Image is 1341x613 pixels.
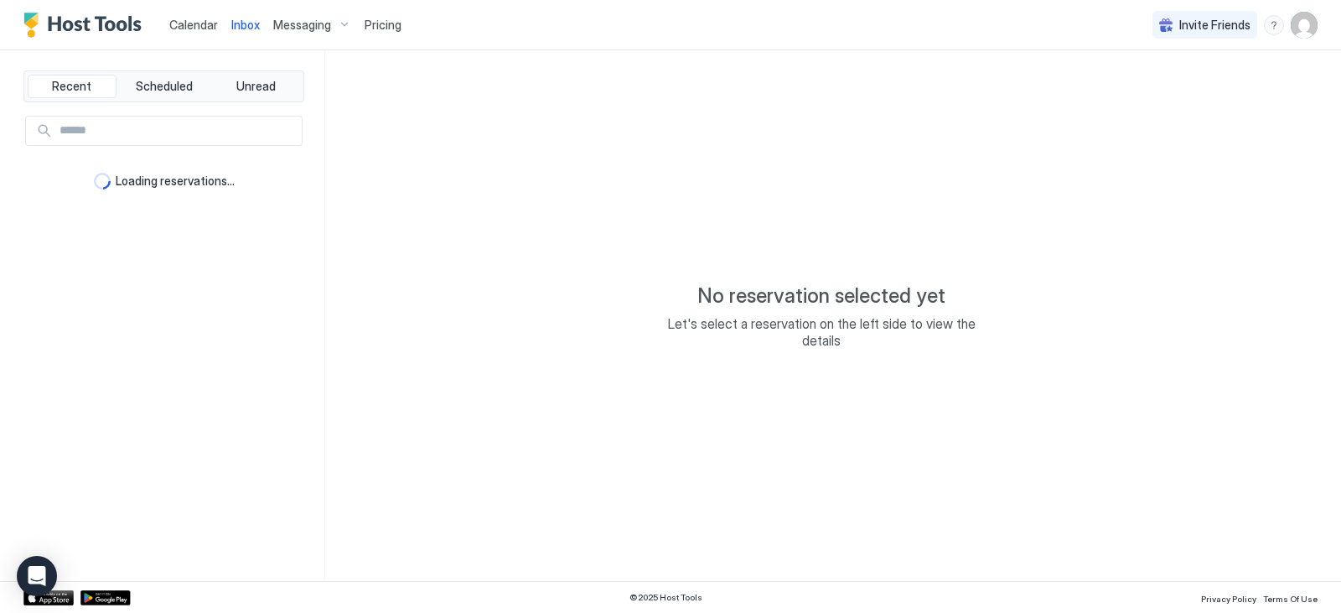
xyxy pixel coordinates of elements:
button: Recent [28,75,116,98]
span: Let's select a reservation on the left side to view the details [654,315,989,349]
button: Scheduled [120,75,209,98]
span: Terms Of Use [1263,594,1318,604]
input: Input Field [53,117,302,145]
span: Inbox [231,18,260,32]
div: User profile [1291,12,1318,39]
span: Invite Friends [1179,18,1250,33]
span: Unread [236,79,276,94]
a: Inbox [231,16,260,34]
a: Google Play Store [80,590,131,605]
a: Privacy Policy [1201,589,1256,606]
div: menu [1264,15,1284,35]
a: Terms Of Use [1263,589,1318,606]
div: Open Intercom Messenger [17,556,57,596]
button: Unread [211,75,300,98]
div: tab-group [23,70,304,102]
span: Scheduled [136,79,193,94]
span: Loading reservations... [116,174,235,189]
span: Privacy Policy [1201,594,1256,604]
span: No reservation selected yet [697,283,945,309]
div: loading [94,173,111,190]
a: Host Tools Logo [23,13,149,38]
span: Pricing [365,18,401,33]
span: © 2025 Host Tools [629,592,702,603]
span: Messaging [273,18,331,33]
a: Calendar [169,16,218,34]
a: App Store [23,590,74,605]
span: Recent [52,79,91,94]
span: Calendar [169,18,218,32]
